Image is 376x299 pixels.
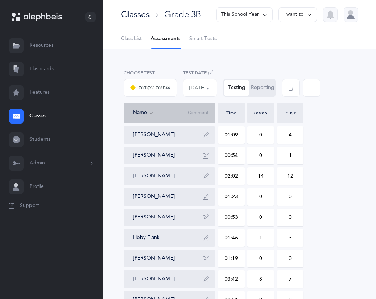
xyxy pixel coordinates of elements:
button: I want to [278,7,317,22]
label: Choose test [124,70,177,76]
button: [PERSON_NAME] [133,214,175,221]
input: 00:00 [218,250,244,267]
div: [DATE] [189,84,205,92]
input: MM:SS [218,271,244,288]
label: Test Date [183,70,217,76]
div: נקודות [279,111,302,115]
div: Classes [121,8,150,21]
span: Smart Tests [189,35,217,43]
button: Libby Flank [133,234,159,242]
button: אותיות ונקודות L2 [124,79,177,97]
button: [PERSON_NAME] [133,193,175,200]
input: MM:SS [218,229,244,246]
div: אותיות [249,111,272,115]
span: Support [20,202,39,210]
button: This School Year [216,7,273,22]
div: Grade 3B [164,8,201,21]
span: Comment [188,110,209,116]
input: MM:SS [218,168,244,185]
button: Reporting [249,80,275,96]
div: Name [133,109,188,117]
button: [PERSON_NAME] [133,152,175,159]
button: [PERSON_NAME] [133,255,175,262]
span: Class List [121,35,142,43]
div: אותיות ונקודות L2 [130,83,171,92]
input: MM:SS [218,147,244,164]
input: MM:SS [218,209,244,226]
button: [PERSON_NAME] [133,172,175,180]
button: 09/08/2025 [183,79,217,97]
input: MM:SS [218,188,244,205]
input: MM:SS [218,127,244,143]
button: [PERSON_NAME] [133,275,175,283]
button: [PERSON_NAME] [133,131,175,139]
div: Time [220,111,243,115]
